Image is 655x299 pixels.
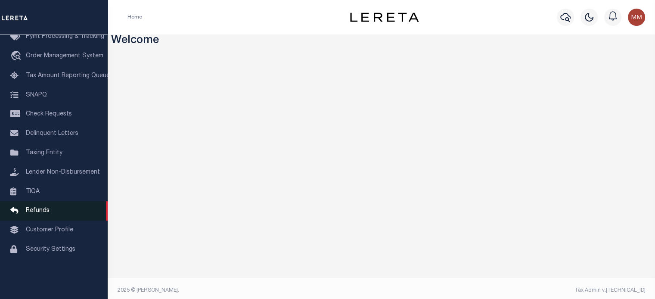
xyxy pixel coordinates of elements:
[26,53,103,59] span: Order Management System
[111,287,382,294] div: 2025 © [PERSON_NAME].
[26,131,78,137] span: Delinquent Letters
[26,208,50,214] span: Refunds
[26,34,104,40] span: Pymt Processing & Tracking
[10,51,24,62] i: travel_explore
[26,188,40,194] span: TIQA
[26,246,75,252] span: Security Settings
[388,287,646,294] div: Tax Admin v.[TECHNICAL_ID]
[26,92,47,98] span: SNAPQ
[111,34,652,48] h3: Welcome
[26,227,73,233] span: Customer Profile
[26,150,62,156] span: Taxing Entity
[26,111,72,117] span: Check Requests
[26,169,100,175] span: Lender Non-Disbursement
[127,13,142,21] li: Home
[628,9,645,26] img: svg+xml;base64,PHN2ZyB4bWxucz0iaHR0cDovL3d3dy53My5vcmcvMjAwMC9zdmciIHBvaW50ZXItZXZlbnRzPSJub25lIi...
[350,12,419,22] img: logo-dark.svg
[26,73,110,79] span: Tax Amount Reporting Queue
